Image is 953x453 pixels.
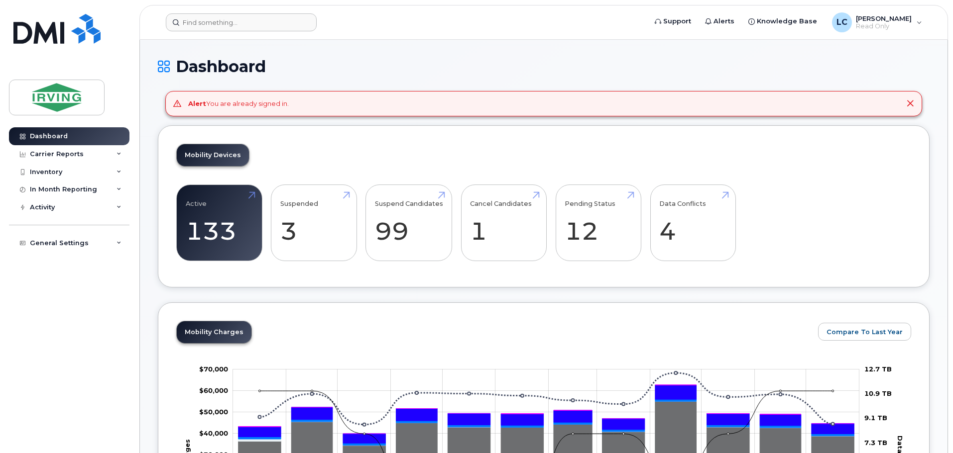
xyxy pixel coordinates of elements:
[827,327,903,337] span: Compare To Last Year
[188,99,206,107] strong: Alert
[659,190,726,256] a: Data Conflicts 4
[188,99,289,108] div: You are already signed in.
[199,407,228,415] tspan: $50,000
[818,323,911,341] button: Compare To Last Year
[177,144,249,166] a: Mobility Devices
[565,190,632,256] a: Pending Status 12
[199,386,228,394] tspan: $60,000
[470,190,537,256] a: Cancel Candidates 1
[199,364,228,372] tspan: $70,000
[199,407,228,415] g: $0
[186,190,253,256] a: Active 133
[199,429,228,437] tspan: $40,000
[158,58,930,75] h1: Dashboard
[177,321,251,343] a: Mobility Charges
[199,429,228,437] g: $0
[199,386,228,394] g: $0
[199,364,228,372] g: $0
[280,190,348,256] a: Suspended 3
[375,190,443,256] a: Suspend Candidates 99
[864,364,892,372] tspan: 12.7 TB
[864,414,887,422] tspan: 9.1 TB
[864,389,892,397] tspan: 10.9 TB
[864,438,887,446] tspan: 7.3 TB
